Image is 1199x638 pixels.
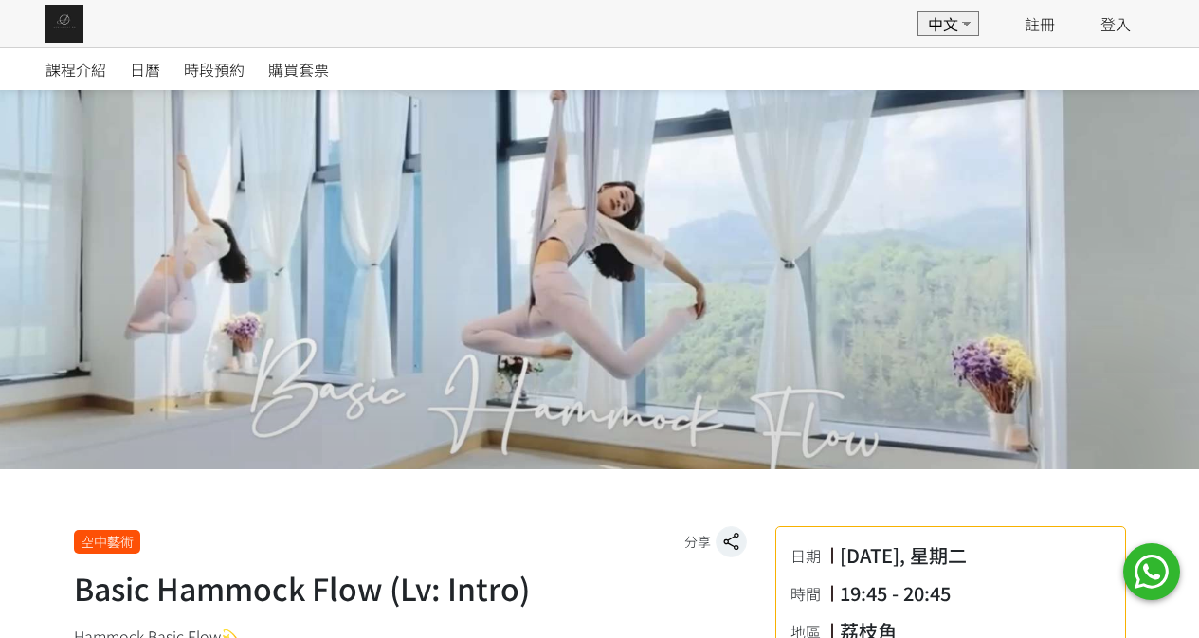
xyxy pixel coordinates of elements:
[45,48,106,90] a: 課程介紹
[130,58,160,81] span: 日曆
[45,5,83,43] img: img_61c0148bb0266
[74,530,140,554] div: 空中藝術
[130,48,160,90] a: 日曆
[184,58,245,81] span: 時段預約
[1100,12,1131,35] a: 登入
[74,565,747,611] h1: Basic Hammock Flow (Lv: Intro)
[268,58,329,81] span: 購買套票
[268,48,329,90] a: 購買套票
[790,582,830,605] div: 時間
[840,579,951,608] div: 19:45 - 20:45
[45,58,106,81] span: 課程介紹
[790,544,830,567] div: 日期
[840,541,967,570] div: [DATE], 星期二
[1025,12,1055,35] a: 註冊
[684,532,711,552] span: 分享
[184,48,245,90] a: 時段預約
